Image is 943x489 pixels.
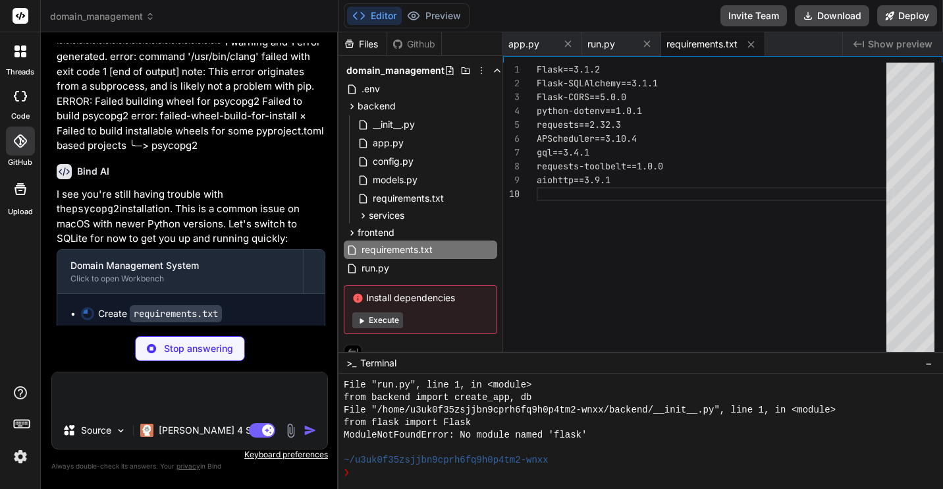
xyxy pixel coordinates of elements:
[51,449,328,460] p: Keyboard preferences
[8,157,32,168] label: GitHub
[11,111,30,122] label: code
[795,5,869,26] button: Download
[402,7,466,25] button: Preview
[338,38,387,51] div: Files
[537,160,663,172] span: requests-toolbelt==1.0.0
[344,391,531,404] span: from backend import create_app, db
[537,132,637,144] span: APScheduler==3.10.4
[503,76,520,90] div: 2
[115,425,126,436] img: Pick Models
[537,77,658,89] span: Flask-SQLAlchemy==3.1.1
[503,63,520,76] div: 1
[371,135,405,151] span: app.py
[503,118,520,132] div: 5
[8,206,33,217] label: Upload
[70,273,290,284] div: Click to open Workbench
[503,159,520,173] div: 8
[81,424,111,437] p: Source
[51,460,328,473] p: Always double-check its answers. Your in Bind
[344,417,471,429] span: from flask import Flask
[164,342,233,355] p: Stop answering
[537,146,589,158] span: gql==3.4.1
[720,5,787,26] button: Invite Team
[537,91,626,103] span: Flask-CORS==5.0.0
[537,174,610,186] span: aiohttp==3.9.1
[877,5,937,26] button: Deploy
[360,260,391,276] span: run.py
[352,291,489,304] span: Install dependencies
[925,357,932,370] span: −
[358,226,394,239] span: frontend
[130,305,222,322] code: requirements.txt
[6,67,34,78] label: threads
[283,423,298,438] img: attachment
[537,105,642,117] span: python-dotenv==1.0.1
[503,90,520,104] div: 3
[369,209,404,222] span: services
[503,132,520,146] div: 6
[344,467,349,479] span: ❯
[503,173,520,187] div: 9
[371,154,415,169] span: config.py
[360,81,381,97] span: .env
[344,454,549,467] span: ~/u3uk0f35zsjjbn9cprh6fq9h0p4tm2-wnxx
[72,202,119,216] code: psycopg2
[923,353,935,374] button: −
[503,104,520,118] div: 4
[77,165,109,178] h6: Bind AI
[9,446,32,468] img: settings
[360,357,396,370] span: Terminal
[344,404,836,417] span: File "/home/u3uk0f35zsjjbn9cprh6fq9h0p4tm2-wnxx/backend/__init__.py", line 1, in <module>
[344,429,587,442] span: ModuleNotFoundError: No module named 'flask'
[344,379,531,391] span: File "run.py", line 1, in <module>
[371,172,419,188] span: models.py
[371,117,416,132] span: __init__.py
[503,146,520,159] div: 7
[98,307,222,320] div: Create
[346,357,356,370] span: >_
[587,38,615,51] span: run.py
[360,242,434,258] span: requirements.txt
[503,187,520,201] div: 10
[868,38,932,51] span: Show preview
[537,119,621,130] span: requests==2.32.3
[50,10,155,23] span: domain_management
[358,100,396,113] span: backend
[666,38,738,51] span: requirements.txt
[304,424,317,437] img: icon
[57,187,325,246] p: I see you're still having trouble with the installation. This is a common issue on macOS with new...
[57,250,303,293] button: Domain Management SystemClick to open Workbench
[176,462,200,470] span: privacy
[347,7,402,25] button: Editor
[352,312,403,328] button: Execute
[70,259,290,272] div: Domain Management System
[346,64,445,77] span: domain_management
[508,38,539,51] span: app.py
[387,38,441,51] div: Github
[140,424,153,437] img: Claude 4 Sonnet
[159,424,257,437] p: [PERSON_NAME] 4 S..
[371,190,445,206] span: requirements.txt
[537,63,600,75] span: Flask==3.1.2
